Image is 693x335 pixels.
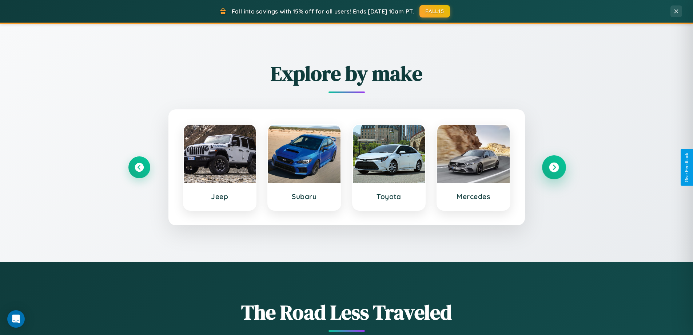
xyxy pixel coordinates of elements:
[275,192,333,201] h3: Subaru
[360,192,418,201] h3: Toyota
[128,59,565,87] h2: Explore by make
[684,153,689,182] div: Give Feedback
[419,5,450,17] button: FALL15
[445,192,502,201] h3: Mercedes
[191,192,249,201] h3: Jeep
[128,298,565,326] h1: The Road Less Traveled
[7,310,25,328] div: Open Intercom Messenger
[232,8,414,15] span: Fall into savings with 15% off for all users! Ends [DATE] 10am PT.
